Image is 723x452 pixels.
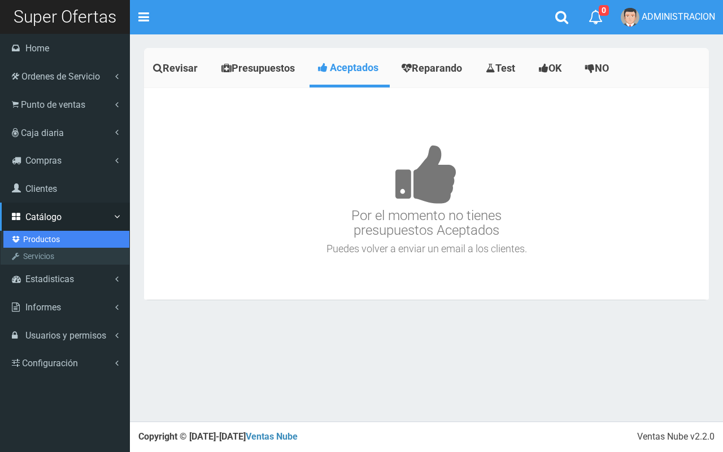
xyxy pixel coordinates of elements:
[147,111,706,238] h3: Por el momento no tienes presupuestos Aceptados
[25,212,62,222] span: Catálogo
[25,330,106,341] span: Usuarios y permisos
[21,71,100,82] span: Ordenes de Servicio
[3,248,129,265] a: Servicios
[163,62,198,74] span: Revisar
[25,183,57,194] span: Clientes
[393,51,474,86] a: Reparando
[548,62,561,74] span: OK
[642,11,715,22] span: ADMINISTRACION
[25,274,74,284] span: Estadisticas
[246,431,298,442] a: Ventas Nube
[495,62,515,74] span: Test
[147,243,706,254] h4: Puedes volver a enviar un email a los clientes.
[530,51,573,86] a: OK
[25,155,62,166] span: Compras
[212,51,307,86] a: Presupuestos
[599,5,609,16] span: 0
[3,231,129,248] a: Productos
[138,431,298,442] strong: Copyright © [DATE]-[DATE]
[412,62,462,74] span: Reparando
[232,62,295,74] span: Presupuestos
[21,128,64,138] span: Caja diaria
[621,8,639,27] img: User Image
[14,7,116,27] span: Super Ofertas
[477,51,527,86] a: Test
[310,51,390,85] a: Aceptados
[595,62,609,74] span: NO
[25,43,49,54] span: Home
[576,51,621,86] a: NO
[25,302,61,313] span: Informes
[637,431,715,444] div: Ventas Nube v2.2.0
[21,99,85,110] span: Punto de ventas
[144,51,210,86] a: Revisar
[22,358,78,368] span: Configuración
[330,62,378,73] span: Aceptados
